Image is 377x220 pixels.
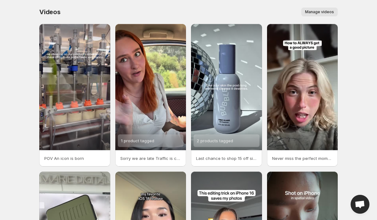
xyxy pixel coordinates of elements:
span: 1 product tagged [121,138,154,143]
span: Manage videos [305,9,334,14]
p: Sorry we are late Traffic is crazy this weekend [120,155,181,161]
a: Open chat [351,195,369,214]
button: Manage videos [301,8,338,16]
p: Last chance to shop 15 off sitewide Our cleanser recommendation First Class First Class is a ligh... [196,155,257,161]
span: Videos [39,8,61,16]
p: POV An icon is born [44,155,105,161]
p: Never miss the perfect moment [PERSON_NAME] shares the ultimate Camera Burst hack on iPhone Heres... [272,155,333,161]
span: 2 products tagged [197,138,233,143]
